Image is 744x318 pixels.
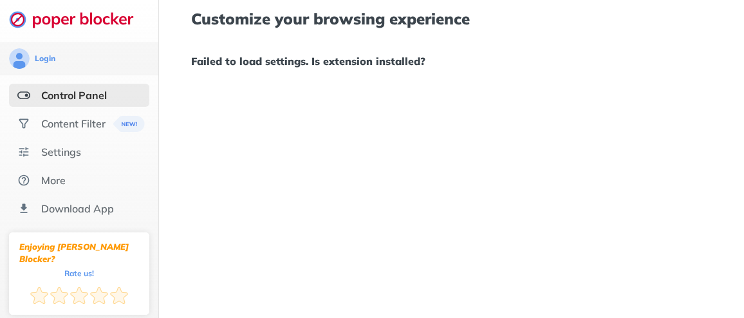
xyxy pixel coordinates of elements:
[41,174,66,187] div: More
[35,53,55,64] div: Login
[17,145,30,158] img: settings.svg
[17,89,30,102] img: features-selected.svg
[9,48,30,69] img: avatar.svg
[9,10,147,28] img: logo-webpage.svg
[17,174,30,187] img: about.svg
[111,116,143,132] img: menuBanner.svg
[19,241,139,265] div: Enjoying [PERSON_NAME] Blocker?
[17,117,30,130] img: social.svg
[17,202,30,215] img: download-app.svg
[41,89,107,102] div: Control Panel
[41,202,114,215] div: Download App
[41,145,81,158] div: Settings
[64,270,94,276] div: Rate us!
[41,117,106,130] div: Content Filter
